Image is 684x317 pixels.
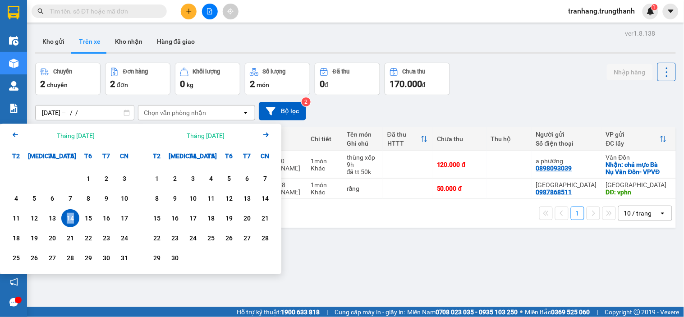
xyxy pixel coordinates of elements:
[118,233,131,243] div: 24
[79,147,97,165] div: T6
[202,4,218,19] button: file-add
[347,131,378,138] div: Tên món
[10,253,23,263] div: 25
[169,253,181,263] div: 30
[82,213,95,224] div: 15
[82,253,95,263] div: 29
[205,213,217,224] div: 18
[597,307,598,317] span: |
[311,165,338,172] div: Khác
[606,131,660,138] div: VP gửi
[257,81,269,88] span: món
[220,170,238,188] div: Choose Thứ Sáu, tháng 09 5 2025. It's available.
[281,308,320,316] strong: 1900 633 818
[9,298,18,307] span: message
[169,233,181,243] div: 23
[46,213,59,224] div: 13
[7,147,25,165] div: T2
[9,36,18,46] img: warehouse-icon
[238,147,256,165] div: T7
[184,209,202,227] div: Choose Thứ Tư, tháng 09 17 2025. It's available.
[72,31,108,52] button: Trên xe
[40,78,45,89] span: 2
[169,173,181,184] div: 2
[571,207,584,220] button: 1
[311,181,338,188] div: 1 món
[100,173,113,184] div: 2
[335,307,405,317] span: Cung cấp máy in - giấy in:
[607,64,653,80] button: Nhập hàng
[43,209,61,227] div: Choose Thứ Tư, tháng 08 13 2025. It's available.
[302,97,311,106] sup: 2
[166,170,184,188] div: Choose Thứ Ba, tháng 09 2 2025. It's available.
[118,253,131,263] div: 31
[43,229,61,247] div: Choose Thứ Tư, tháng 08 20 2025. It's available.
[245,63,310,95] button: Số lượng2món
[79,249,97,267] div: Choose Thứ Sáu, tháng 08 29 2025. It's available.
[79,189,97,207] div: Choose Thứ Sáu, tháng 08 8 2025. It's available.
[166,249,184,267] div: Choose Thứ Ba, tháng 09 30 2025. It's available.
[151,253,163,263] div: 29
[250,78,255,89] span: 2
[10,129,21,140] svg: Arrow Left
[536,140,597,147] div: Số điện thoại
[205,233,217,243] div: 25
[186,8,192,14] span: plus
[79,209,97,227] div: Choose Thứ Sáu, tháng 08 15 2025. It's available.
[82,233,95,243] div: 22
[187,173,199,184] div: 3
[187,81,193,88] span: kg
[561,5,643,17] span: tranhang.trungthanh
[36,106,134,120] input: Select a date range.
[311,135,338,142] div: Chi tiết
[256,209,274,227] div: Choose Chủ Nhật, tháng 09 21 2025. It's available.
[491,135,527,142] div: Thu hộ
[315,63,380,95] button: Đã thu0đ
[202,229,220,247] div: Choose Thứ Năm, tháng 09 25 2025. It's available.
[187,213,199,224] div: 17
[9,104,18,113] img: solution-icon
[10,129,21,142] button: Previous month.
[100,213,113,224] div: 16
[151,213,163,224] div: 15
[110,78,115,89] span: 2
[625,28,656,38] div: ver 1.8.138
[536,165,572,172] div: 0898093039
[634,309,640,315] span: copyright
[241,193,253,204] div: 13
[117,81,128,88] span: đơn
[97,147,115,165] div: T7
[115,249,133,267] div: Choose Chủ Nhật, tháng 08 31 2025. It's available.
[261,129,271,142] button: Next month.
[606,154,667,161] div: Vân Đồn
[61,229,79,247] div: Choose Thứ Năm, tháng 08 21 2025. It's available.
[241,213,253,224] div: 20
[97,229,115,247] div: Choose Thứ Bảy, tháng 08 23 2025. It's available.
[207,8,213,14] span: file-add
[97,209,115,227] div: Choose Thứ Bảy, tháng 08 16 2025. It's available.
[220,209,238,227] div: Choose Thứ Sáu, tháng 09 19 2025. It's available.
[347,140,378,147] div: Ghi chú
[100,193,113,204] div: 9
[181,4,197,19] button: plus
[259,233,271,243] div: 28
[97,170,115,188] div: Choose Thứ Bảy, tháng 08 2 2025. It's available.
[184,170,202,188] div: Choose Thứ Tư, tháng 09 3 2025. It's available.
[261,129,271,140] svg: Arrow Right
[115,209,133,227] div: Choose Chủ Nhật, tháng 08 17 2025. It's available.
[148,170,166,188] div: Choose Thứ Hai, tháng 09 1 2025. It's available.
[311,157,338,165] div: 1 món
[237,307,320,317] span: Hỗ trợ kỹ thuật:
[184,189,202,207] div: Choose Thứ Tư, tháng 09 10 2025. It's available.
[242,109,249,116] svg: open
[223,173,235,184] div: 5
[148,147,166,165] div: T2
[123,69,148,75] div: Đơn hàng
[606,188,667,196] div: DĐ: vphn
[148,209,166,227] div: Choose Thứ Hai, tháng 09 15 2025. It's available.
[47,81,68,88] span: chuyến
[61,189,79,207] div: Choose Thứ Năm, tháng 08 7 2025. It's available.
[61,209,79,227] div: Selected start date. Thứ Năm, tháng 08 14 2025. It's available.
[223,193,235,204] div: 12
[347,154,378,168] div: thùng xốp 9h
